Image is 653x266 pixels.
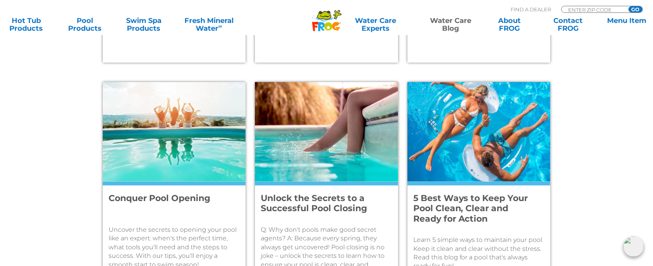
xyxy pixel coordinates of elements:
[333,17,418,32] a: Water CareExperts
[511,6,551,13] p: Find A Dealer
[59,17,111,32] a: PoolProducts
[425,17,477,32] a: Water CareBlog
[413,193,534,224] h4: 5 Best Ways to Keep Your Pool Clean, Clear and Ready for Action
[483,17,535,32] a: AboutFROG
[176,17,242,32] a: Fresh MineralWater∞
[542,17,594,32] a: ContactFROG
[103,82,246,182] img: Three women sit on the edge of a pool. Their arms are up in exclamation!
[628,6,642,12] input: GO
[567,6,620,13] input: Zip Code Form
[601,17,653,32] a: Menu Item
[623,236,644,257] img: openIcon
[261,193,381,214] h4: Unlock the Secrets to a Successful Pool Closing
[109,193,229,214] h4: Conquer Pool Opening
[218,23,222,29] sup: ∞
[118,17,170,32] a: Swim SpaProducts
